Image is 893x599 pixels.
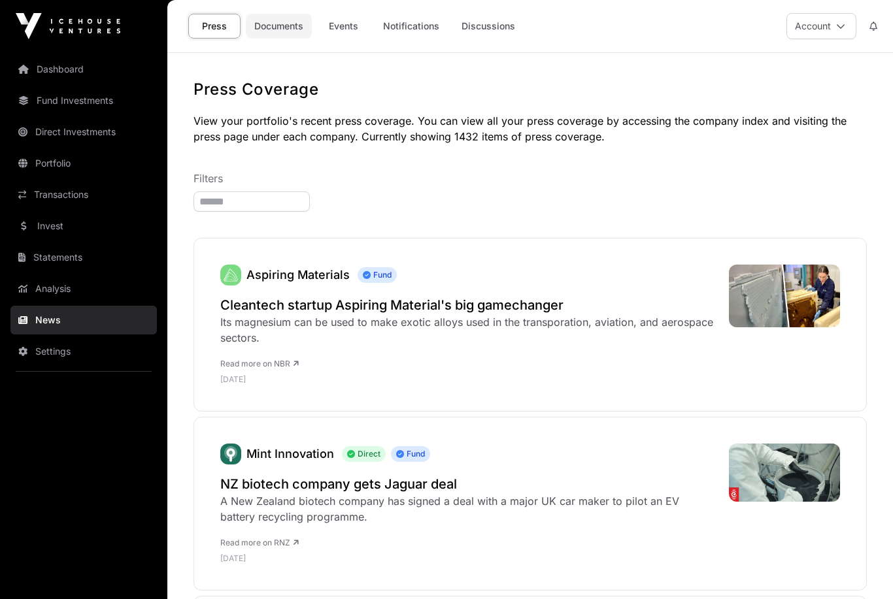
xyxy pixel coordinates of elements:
a: News [10,306,157,334]
a: NZ biotech company gets Jaguar deal [220,475,716,493]
img: Aspiring-Icon.svg [220,265,241,285]
a: Notifications [375,14,448,39]
a: Portfolio [10,149,157,178]
a: Press [188,14,241,39]
p: [DATE] [220,374,716,385]
a: Dashboard [10,55,157,84]
span: Direct [342,446,386,462]
a: Discussions [453,14,524,39]
a: Mint Innovation [246,447,334,461]
div: A New Zealand biotech company has signed a deal with a major UK car maker to pilot an EV battery ... [220,493,716,525]
img: Aspiring-Materials-lead-composite-WEB_9552.jpeg [729,265,840,327]
h1: Press Coverage [194,79,867,100]
a: Direct Investments [10,118,157,146]
div: Its magnesium can be used to make exotic alloys used in the transporation, aviation, and aerospac... [220,314,716,346]
a: Read more on RNZ [220,538,299,547]
p: Filters [194,170,867,186]
p: View your portfolio's recent press coverage. You can view all your press coverage by accessing th... [194,113,867,144]
a: Fund Investments [10,86,157,115]
p: [DATE] [220,553,716,564]
a: Documents [246,14,312,39]
span: Fund [391,446,430,462]
img: 4K2DXWV_687835b9ce478d6e7495c317_Mint_2_jpg.png [729,444,840,502]
a: Aspiring Materials [220,265,241,285]
a: Aspiring Materials [246,268,350,282]
img: Mint.svg [220,444,241,464]
a: Settings [10,337,157,366]
span: Fund [358,267,397,283]
a: Statements [10,243,157,272]
button: Account [786,13,856,39]
img: Icehouse Ventures Logo [16,13,120,39]
a: Events [317,14,369,39]
a: Read more on NBR [220,359,299,368]
a: Transactions [10,180,157,209]
iframe: Chat Widget [828,536,893,599]
a: Mint Innovation [220,444,241,464]
a: Cleantech startup Aspiring Material's big gamechanger [220,296,716,314]
a: Analysis [10,274,157,303]
a: Invest [10,212,157,240]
